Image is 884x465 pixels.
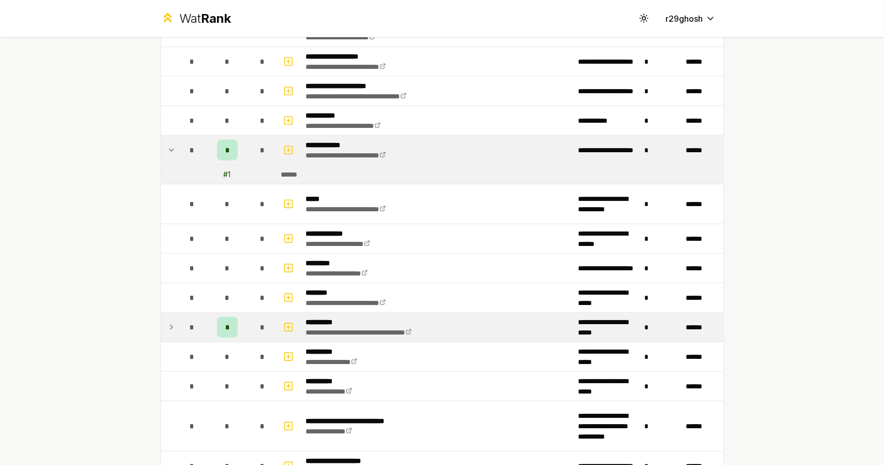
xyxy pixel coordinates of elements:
[201,11,231,26] span: Rank
[666,12,703,25] span: r29ghosh
[224,169,231,180] div: # 1
[179,10,231,27] div: Wat
[658,9,724,28] button: r29ghosh
[161,10,231,27] a: WatRank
